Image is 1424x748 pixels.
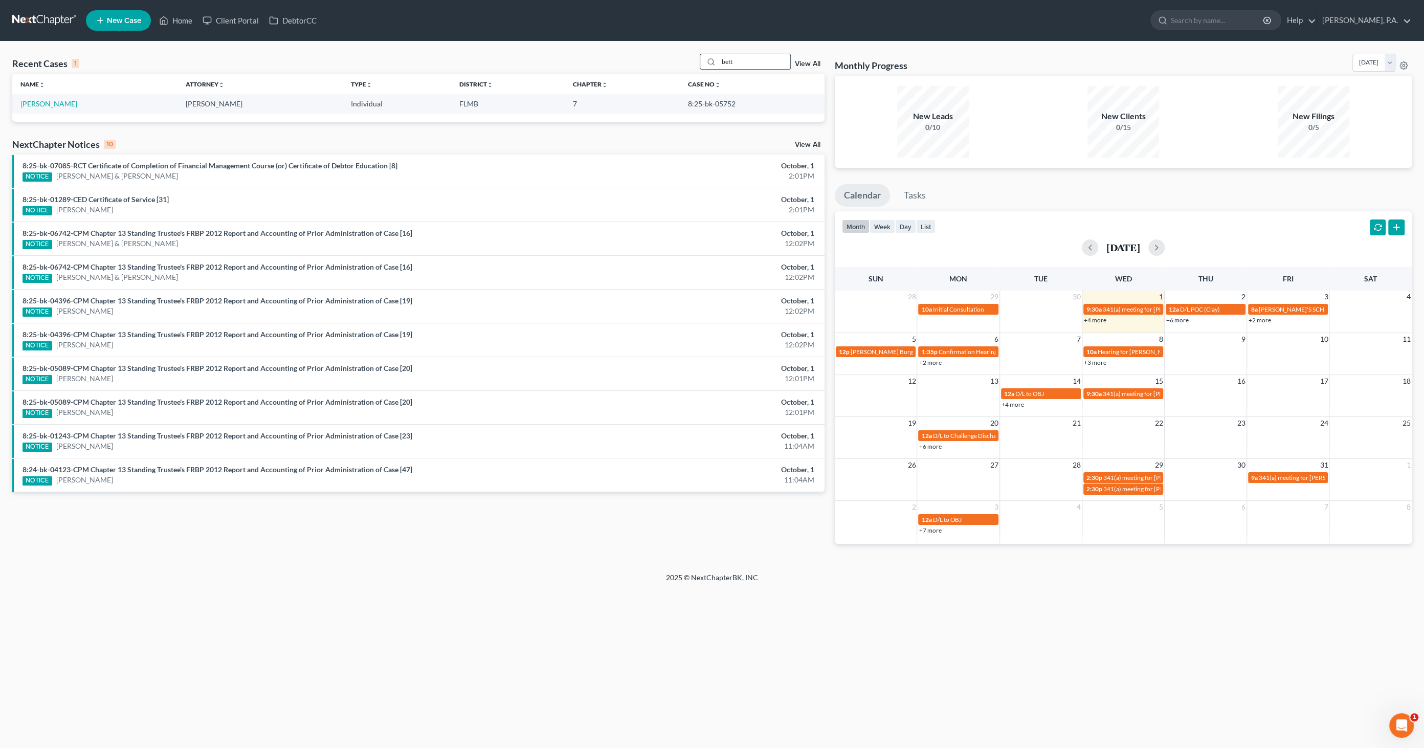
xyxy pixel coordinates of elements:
[23,229,412,237] a: 8:25-bk-06742-CPM Chapter 13 Standing Trustee's FRBP 2012 Report and Accounting of Prior Administ...
[1251,305,1258,313] span: 8a
[557,238,814,249] div: 12:02PM
[557,306,814,316] div: 12:02PM
[1072,291,1082,303] span: 30
[906,291,917,303] span: 28
[921,516,931,523] span: 12a
[56,441,113,451] a: [PERSON_NAME]
[557,397,814,407] div: October, 1
[1180,305,1220,313] span: D/L POC (Clay)
[1323,291,1329,303] span: 3
[1283,274,1294,283] span: Fri
[557,171,814,181] div: 2:01PM
[869,274,883,283] span: Sun
[343,94,451,113] td: Individual
[557,205,814,215] div: 2:01PM
[186,80,225,88] a: Attorneyunfold_more
[23,409,52,418] div: NOTICE
[897,122,969,133] div: 0/10
[1410,713,1418,721] span: 1
[56,407,113,417] a: [PERSON_NAME]
[1115,274,1131,283] span: Wed
[688,80,721,88] a: Case Nounfold_more
[39,82,45,88] i: unfold_more
[557,329,814,340] div: October, 1
[851,348,939,356] span: [PERSON_NAME] Burgers at Elks
[557,272,814,282] div: 12:02PM
[1401,333,1412,345] span: 11
[1171,11,1264,30] input: Search by name...
[1389,713,1414,738] iframe: Intercom live chat
[23,161,397,170] a: 8:25-bk-07085-RCT Certificate of Completion of Financial Management Course (or) Certificate of De...
[557,373,814,384] div: 12:01PM
[1319,375,1329,387] span: 17
[56,171,178,181] a: [PERSON_NAME] & [PERSON_NAME]
[1166,316,1189,324] a: +6 more
[20,99,77,108] a: [PERSON_NAME]
[1319,417,1329,429] span: 24
[989,417,999,429] span: 20
[23,262,412,271] a: 8:25-bk-06742-CPM Chapter 13 Standing Trustee's FRBP 2012 Report and Accounting of Prior Administ...
[1076,333,1082,345] span: 7
[1154,375,1164,387] span: 15
[1103,390,1201,398] span: 341(a) meeting for [PERSON_NAME]
[557,161,814,171] div: October, 1
[23,307,52,317] div: NOTICE
[12,57,79,70] div: Recent Cases
[459,80,493,88] a: Districtunfold_more
[23,364,412,372] a: 8:25-bk-05089-CPM Chapter 13 Standing Trustee's FRBP 2012 Report and Accounting of Prior Administ...
[557,262,814,272] div: October, 1
[916,219,936,233] button: list
[1002,401,1024,408] a: +4 more
[23,240,52,249] div: NOTICE
[1086,485,1102,493] span: 2:30p
[1072,417,1082,429] span: 21
[1158,501,1164,513] span: 5
[989,375,999,387] span: 13
[839,348,850,356] span: 12p
[949,274,967,283] span: Mon
[1154,417,1164,429] span: 22
[1084,316,1106,324] a: +4 more
[1198,274,1213,283] span: Thu
[835,59,907,72] h3: Monthly Progress
[23,398,412,406] a: 8:25-bk-05089-CPM Chapter 13 Standing Trustee's FRBP 2012 Report and Accounting of Prior Administ...
[932,305,984,313] span: Initial Consultation
[919,526,941,534] a: +7 more
[572,80,607,88] a: Chapterunfold_more
[989,291,999,303] span: 29
[557,431,814,441] div: October, 1
[1086,474,1102,481] span: 2:30p
[1086,305,1102,313] span: 9:30a
[1249,316,1271,324] a: +2 more
[1015,390,1044,398] span: D/L to OBJ
[1278,122,1349,133] div: 0/5
[23,341,52,350] div: NOTICE
[557,340,814,350] div: 12:02PM
[1084,359,1106,366] a: +3 more
[938,348,1055,356] span: Confirmation Hearing for [PERSON_NAME]
[1406,501,1412,513] span: 8
[56,238,178,249] a: [PERSON_NAME] & [PERSON_NAME]
[12,138,116,150] div: NextChapter Notices
[557,407,814,417] div: 12:01PM
[1406,459,1412,471] span: 1
[1406,291,1412,303] span: 4
[366,82,372,88] i: unfold_more
[1240,501,1247,513] span: 6
[906,417,917,429] span: 19
[557,475,814,485] div: 11:04AM
[23,274,52,283] div: NOTICE
[557,363,814,373] div: October, 1
[1106,242,1140,253] h2: [DATE]
[56,475,113,485] a: [PERSON_NAME]
[1319,459,1329,471] span: 31
[1087,122,1159,133] div: 0/15
[56,205,113,215] a: [PERSON_NAME]
[557,441,814,451] div: 11:04AM
[1158,333,1164,345] span: 8
[1087,111,1159,122] div: New Clients
[351,80,372,88] a: Typeunfold_more
[921,305,931,313] span: 10a
[1103,474,1256,481] span: 341(a) meeting for [PERSON_NAME] & [PERSON_NAME]
[23,431,412,440] a: 8:25-bk-01243-CPM Chapter 13 Standing Trustee's FRBP 2012 Report and Accounting of Prior Administ...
